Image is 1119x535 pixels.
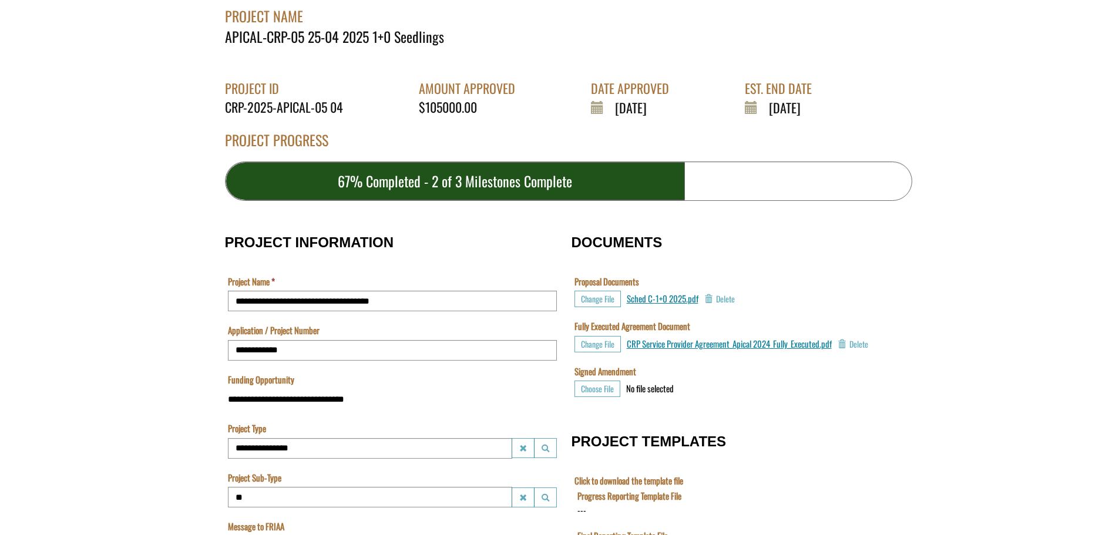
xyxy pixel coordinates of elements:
button: Delete [704,291,735,307]
div: PROJECT PROGRESS [225,130,912,161]
input: Project Sub-Type [228,487,512,507]
label: Project Type [228,422,266,435]
h3: PROJECT TEMPLATES [572,434,895,449]
label: Message to FRIAA [228,520,284,533]
button: Choose File for Signed Amendment [574,381,620,397]
label: Final Reporting Template File [3,40,93,52]
button: Project Type Launch lookup modal [534,438,557,458]
button: Choose File for Proposal Documents [574,291,621,307]
label: Application / Project Number [228,324,320,337]
div: APICAL-CRP-05 25-04 2025 1+0 Seedlings [225,26,912,46]
label: Project Name [228,275,275,288]
button: Choose File for Fully Executed Agreement Document [574,336,621,352]
input: Project Name [228,291,557,311]
div: [DATE] [745,98,821,117]
div: AMOUNT APPROVED [419,79,524,97]
div: $105000.00 [419,98,524,116]
label: Proposal Documents [574,275,639,288]
div: --- [3,54,12,66]
label: Click to download the template file [574,475,683,487]
label: Funding Opportunity [228,374,294,386]
div: --- [3,94,12,106]
label: Project Sub-Type [228,472,281,484]
a: Sched C-1+0 2025.pdf [627,292,698,305]
h3: DOCUMENTS [572,235,895,250]
div: No file selected [626,382,674,395]
button: Delete [838,336,868,352]
div: EST. END DATE [745,79,821,97]
label: Fully Executed Agreement Document [574,320,690,332]
div: PROJECT ID [225,79,352,97]
a: CRP Service Provider Agreement_Apical 2024_Fully_Executed.pdf [627,337,832,350]
div: DATE APPROVED [591,79,678,97]
button: Project Sub-Type Clear lookup field [512,487,535,507]
div: --- [3,14,12,26]
h3: PROJECT INFORMATION [225,235,560,250]
div: 67% Completed - 2 of 3 Milestones Complete [226,162,685,200]
label: Signed Amendment [574,365,636,378]
input: Project Type [228,438,512,459]
div: [DATE] [591,98,678,117]
div: CRP-2025-APICAL-05 04 [225,98,352,116]
fieldset: DOCUMENTS [572,223,895,410]
input: Funding Opportunity [228,389,557,409]
button: Project Sub-Type Launch lookup modal [534,487,557,507]
label: File field for users to download amendment request template [3,80,69,92]
button: Project Type Clear lookup field [512,438,535,458]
